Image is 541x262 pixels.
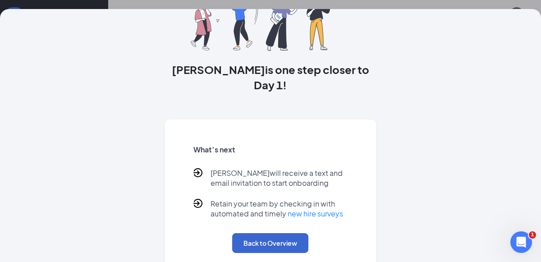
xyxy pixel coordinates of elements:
[288,209,343,218] a: new hire surveys
[211,199,347,219] p: Retain your team by checking in with automated and timely
[232,233,308,253] button: Back to Overview
[510,231,532,253] iframe: Intercom live chat
[211,168,347,188] p: [PERSON_NAME] will receive a text and email invitation to start onboarding
[193,145,347,155] h5: What’s next
[529,231,536,239] span: 1
[165,62,376,92] h3: [PERSON_NAME] is one step closer to Day 1!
